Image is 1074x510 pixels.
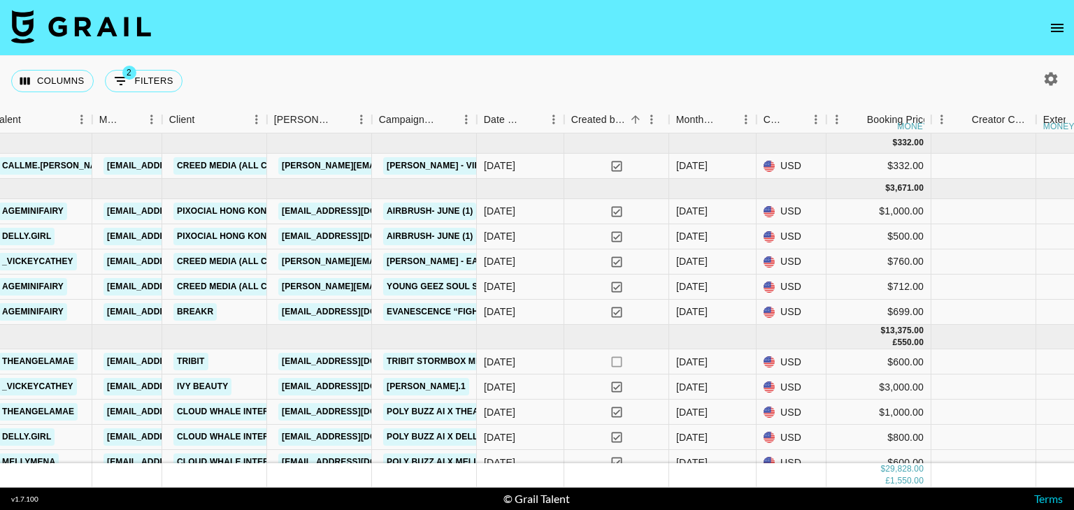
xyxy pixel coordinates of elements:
[103,453,260,471] a: [EMAIL_ADDRESS][DOMAIN_NAME]
[278,428,435,446] a: [EMAIL_ADDRESS][DOMAIN_NAME]
[103,403,260,421] a: [EMAIL_ADDRESS][DOMAIN_NAME]
[173,403,385,421] a: Cloud Whale Interactive Technology LLC
[484,279,515,293] div: 28/06/2025
[880,463,885,475] div: $
[21,110,41,129] button: Sort
[972,106,1029,133] div: Creator Commmission Override
[122,110,141,129] button: Sort
[103,303,260,321] a: [EMAIL_ADDRESS][DOMAIN_NAME]
[826,349,931,374] div: $600.00
[477,106,564,133] div: Date Created
[383,157,530,175] a: [PERSON_NAME] - Video Games
[826,154,931,179] div: $332.00
[103,228,260,245] a: [EMAIL_ADDRESS][DOMAIN_NAME]
[99,106,122,133] div: Manager
[676,305,708,319] div: Jun '25
[669,106,757,133] div: Month Due
[105,70,182,92] button: Show filters
[826,275,931,300] div: $712.00
[757,349,826,374] div: USD
[757,106,826,133] div: Currency
[786,110,805,129] button: Sort
[826,374,931,400] div: $3,000.00
[383,403,537,421] a: poly buzz ai X theangelamaee
[890,475,924,487] div: 1,550.00
[757,199,826,224] div: USD
[676,254,708,268] div: Jun '25
[885,475,890,487] div: £
[383,278,626,296] a: Young Geez Soul Survivor (feat. [PERSON_NAME])
[676,106,716,133] div: Month Due
[103,428,260,446] a: [EMAIL_ADDRESS][DOMAIN_NAME]
[826,249,931,275] div: $760.00
[351,109,372,130] button: Menu
[484,159,515,173] div: 23/05/2025
[103,203,260,220] a: [EMAIL_ADDRESS][DOMAIN_NAME]
[278,253,506,270] a: [PERSON_NAME][EMAIL_ADDRESS][DOMAIN_NAME]
[826,400,931,425] div: $1,000.00
[278,403,435,421] a: [EMAIL_ADDRESS][DOMAIN_NAME]
[246,109,267,130] button: Menu
[383,453,513,471] a: Poly buzz ai X Mellymena
[278,453,435,471] a: [EMAIL_ADDRESS][DOMAIN_NAME]
[169,106,195,133] div: Client
[484,204,515,218] div: 19/06/2025
[757,425,826,450] div: USD
[676,355,708,369] div: Jul '25
[383,353,571,370] a: Tribit StormBox Mini+ Fun Music Tour
[897,337,924,349] div: 550.00
[484,456,515,469] div: 10/07/2025
[626,110,645,129] button: Sort
[897,137,924,149] div: 332.00
[893,337,898,349] div: £
[676,380,708,394] div: Jul '25
[484,254,515,268] div: 25/06/2025
[173,253,319,270] a: Creed Media (All Campaigns)
[173,203,313,220] a: Pixocial Hong Kong Limited
[383,203,476,220] a: Airbrush- June (1)
[484,106,524,133] div: Date Created
[173,228,313,245] a: Pixocial Hong Kong Limited
[826,109,847,130] button: Menu
[484,229,515,243] div: 19/06/2025
[173,303,217,321] a: Breakr
[880,325,885,337] div: $
[867,106,929,133] div: Booking Price
[826,199,931,224] div: $1,000.00
[103,378,260,395] a: [EMAIL_ADDRESS][DOMAIN_NAME]
[826,425,931,450] div: $800.00
[1043,14,1071,42] button: open drawer
[141,109,162,130] button: Menu
[757,300,826,325] div: USD
[278,203,435,220] a: [EMAIL_ADDRESS][DOMAIN_NAME]
[736,109,757,130] button: Menu
[436,110,456,129] button: Sort
[11,10,151,43] img: Grail Talent
[122,66,136,80] span: 2
[757,450,826,475] div: USD
[173,353,208,370] a: Tribit
[931,106,1036,133] div: Creator Commmission Override
[885,182,890,194] div: $
[571,106,626,133] div: Created by Grail Team
[383,428,508,446] a: Poly buzz ai X Delly.girl
[383,253,524,270] a: [PERSON_NAME] - Easy Lover
[379,106,436,133] div: Campaign (Type)
[885,463,924,475] div: 29,828.00
[952,110,972,129] button: Sort
[173,453,385,471] a: Cloud Whale Interactive Technology LLC
[676,279,708,293] div: Jun '25
[267,106,372,133] div: Booker
[383,228,476,245] a: Airbrush- June (1)
[676,204,708,218] div: Jun '25
[278,228,435,245] a: [EMAIL_ADDRESS][DOMAIN_NAME]
[890,182,924,194] div: 3,671.00
[676,159,708,173] div: May '25
[103,353,260,370] a: [EMAIL_ADDRESS][DOMAIN_NAME]
[484,405,515,419] div: 10/07/2025
[757,154,826,179] div: USD
[71,109,92,130] button: Menu
[173,278,319,296] a: Creed Media (All Campaigns)
[103,278,260,296] a: [EMAIL_ADDRESS][DOMAIN_NAME]
[676,229,708,243] div: Jun '25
